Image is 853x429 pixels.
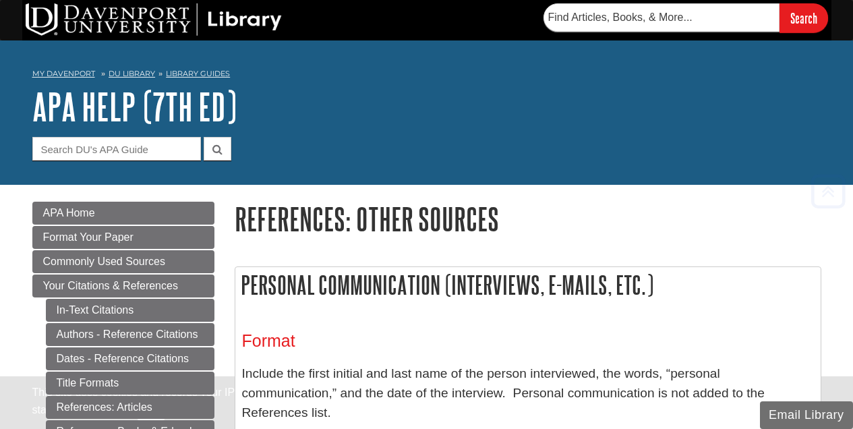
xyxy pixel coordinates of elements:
a: Your Citations & References [32,275,214,297]
a: APA Help (7th Ed) [32,86,237,127]
a: Authors - Reference Citations [46,323,214,346]
input: Search [780,3,828,32]
a: DU Library [109,69,155,78]
a: Dates - Reference Citations [46,347,214,370]
p: Include the first initial and last name of the person interviewed, the words, “personal communica... [242,364,814,422]
form: Searches DU Library's articles, books, and more [543,3,828,32]
a: Library Guides [166,69,230,78]
button: Email Library [760,401,853,429]
a: Title Formats [46,372,214,395]
a: My Davenport [32,68,95,80]
input: Search DU's APA Guide [32,137,201,161]
a: Commonly Used Sources [32,250,214,273]
span: APA Home [43,207,95,219]
input: Find Articles, Books, & More... [543,3,780,32]
img: DU Library [26,3,282,36]
h1: References: Other Sources [235,202,821,236]
span: Your Citations & References [43,280,178,291]
a: In-Text Citations [46,299,214,322]
span: Format Your Paper [43,231,134,243]
h3: Format [242,331,814,351]
a: References: Articles [46,396,214,419]
a: Format Your Paper [32,226,214,249]
nav: breadcrumb [32,65,821,86]
a: Back to Top [806,182,850,200]
a: APA Home [32,202,214,225]
h2: Personal Communication (Interviews, E-mails, Etc.) [235,267,821,303]
span: Commonly Used Sources [43,256,165,267]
